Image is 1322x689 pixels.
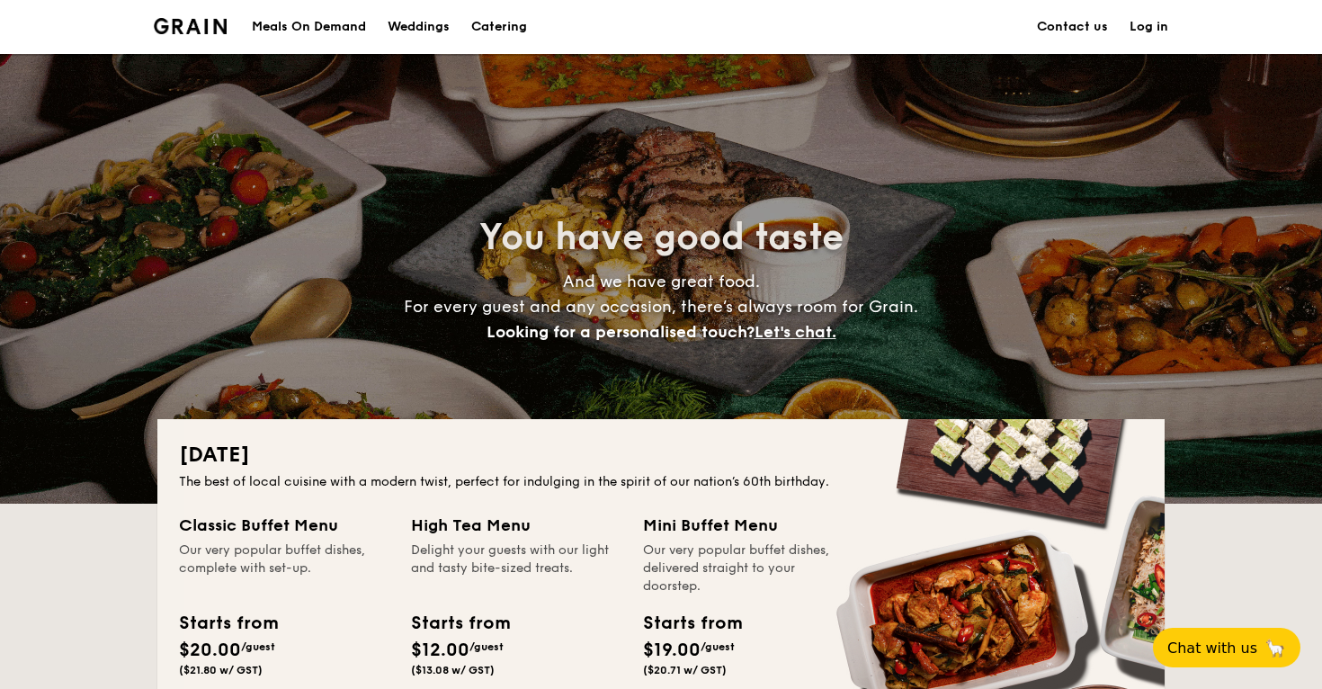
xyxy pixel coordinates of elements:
[411,541,621,595] div: Delight your guests with our light and tasty bite-sized treats.
[179,473,1143,491] div: The best of local cuisine with a modern twist, perfect for indulging in the spirit of our nation’...
[179,541,389,595] div: Our very popular buffet dishes, complete with set-up.
[643,640,701,661] span: $19.00
[1264,638,1286,658] span: 🦙
[404,272,918,342] span: And we have great food. For every guest and any occasion, there’s always room for Grain.
[154,18,227,34] a: Logotype
[179,441,1143,470] h2: [DATE]
[411,640,469,661] span: $12.00
[179,513,389,538] div: Classic Buffet Menu
[1167,640,1257,657] span: Chat with us
[411,664,495,676] span: ($13.08 w/ GST)
[411,610,509,637] div: Starts from
[411,513,621,538] div: High Tea Menu
[154,18,227,34] img: Grain
[643,513,853,538] div: Mini Buffet Menu
[643,541,853,595] div: Our very popular buffet dishes, delivered straight to your doorstep.
[487,322,755,342] span: Looking for a personalised touch?
[179,610,277,637] div: Starts from
[179,640,241,661] span: $20.00
[469,640,504,653] span: /guest
[241,640,275,653] span: /guest
[643,664,727,676] span: ($20.71 w/ GST)
[479,216,844,259] span: You have good taste
[1153,628,1300,667] button: Chat with us🦙
[701,640,735,653] span: /guest
[179,664,263,676] span: ($21.80 w/ GST)
[755,322,836,342] span: Let's chat.
[643,610,741,637] div: Starts from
